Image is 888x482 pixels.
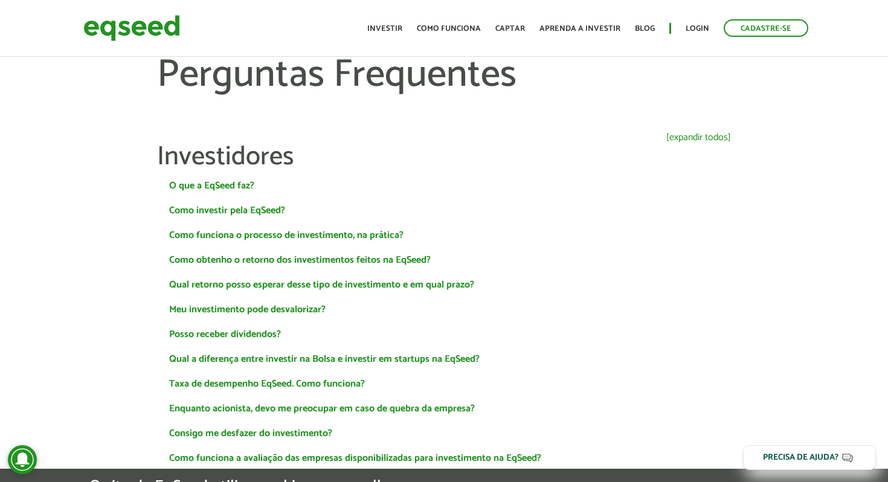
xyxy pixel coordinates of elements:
[157,143,731,172] h3: Investidores
[367,25,402,33] a: Investir
[417,25,481,33] a: Como funciona
[169,330,281,339] a: Posso receber dividendos?
[666,133,731,143] a: [expandir todos]
[169,255,431,265] a: Como obtenho o retorno dos investimentos feitos na EqSeed?
[169,454,541,463] a: Como funciona a avaliação das empresas disponibilizadas para investimento na EqSeed?
[169,355,480,364] a: Qual a diferença entre investir na Bolsa e investir em startups na EqSeed?
[169,206,285,216] a: Como investir pela EqSeed?
[635,25,655,33] a: Blog
[169,231,404,240] a: Como funciona o processo de investimento, na prática?
[169,379,365,389] a: Taxa de desempenho EqSeed. Como funciona?
[169,305,326,315] a: Meu investimento pode desvalorizar?
[157,54,731,133] h1: Perguntas Frequentes
[169,404,475,414] a: Enquanto acionista, devo me preocupar em caso de quebra da empresa?
[495,25,525,33] a: Captar
[169,181,254,191] a: O que a EqSeed faz?
[724,19,808,37] a: Cadastre-se
[686,25,709,33] a: Login
[83,12,180,44] img: EqSeed
[169,429,332,439] a: Consigo me desfazer do investimento?
[169,280,474,290] a: Qual retorno posso esperar desse tipo de investimento e em qual prazo?
[539,25,620,33] a: Aprenda a investir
